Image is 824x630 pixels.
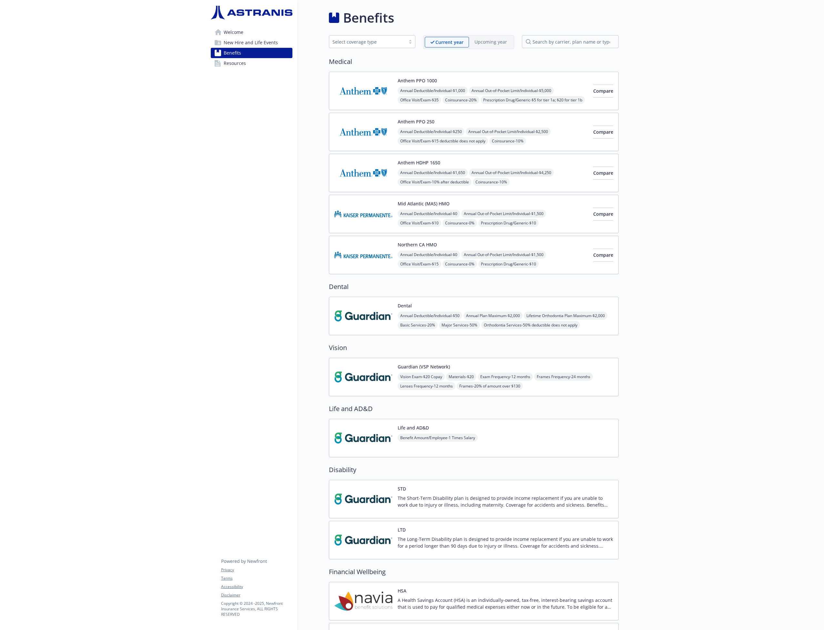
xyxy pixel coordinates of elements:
a: Welcome [211,27,292,37]
span: Lifetime Orthodontia Plan Maximum - $2,000 [524,312,607,320]
img: Navia Benefit Solutions carrier logo [334,587,392,615]
a: Terms [221,575,292,581]
button: Anthem PPO 250 [398,118,434,125]
span: Compare [593,170,613,176]
span: Annual Deductible/Individual - $0 [398,210,460,218]
span: Upcoming year [469,37,513,47]
div: Select coverage type [332,38,402,45]
span: Orthodontia Services - 50% deductible does not apply [481,321,580,329]
span: New Hire and Life Events [224,37,278,48]
p: The Long-Term Disability plan is designed to provide income replacement if you are unable to work... [398,536,613,549]
a: Disclaimer [221,592,292,598]
span: Compare [593,129,613,135]
span: Annual Deductible/Individual - $1,650 [398,169,468,177]
h1: Benefits [343,8,394,27]
span: Materials - $20 [446,373,476,381]
button: Anthem PPO 1000 [398,77,437,84]
button: Anthem HDHP 1650 [398,159,440,166]
span: Annual Deductible/Individual - $1,000 [398,87,468,95]
span: Annual Plan Maximum - $2,000 [463,312,523,320]
button: LTD [398,526,406,533]
span: Annual Deductible/Individual - $0 [398,251,460,259]
img: Anthem Blue Cross carrier logo [334,159,392,187]
span: Office Visit/Exam - $10 [398,219,441,227]
span: Annual Deductible/Individual - $50 [398,312,462,320]
h2: Life and AD&D [329,404,619,414]
a: Resources [211,58,292,68]
span: Annual Deductible/Individual - $250 [398,128,464,136]
p: A Health Savings Account (HSA) is an individually-owned, tax-free, interest-bearing savings accou... [398,597,613,610]
img: Kaiser Permanente Insurance Company carrier logo [334,200,392,228]
p: The Short-Term Disability plan is designed to provide income replacement if you are unable to wor... [398,495,613,508]
img: Guardian carrier logo [334,526,392,554]
span: Basic Services - 20% [398,321,438,329]
button: Compare [593,208,613,221]
p: Upcoming year [474,38,507,45]
p: Copyright © 2024 - 2025 , Newfront Insurance Services, ALL RIGHTS RESERVED [221,601,292,617]
span: Frames Frequency - 24 months [534,373,593,381]
img: Guardian carrier logo [334,363,392,391]
a: Accessibility [221,584,292,590]
span: Vision Exam - $20 Copay [398,373,445,381]
h2: Financial Wellbeing [329,567,619,577]
span: Resources [224,58,246,68]
button: Dental [398,302,412,309]
span: Annual Out-of-Pocket Limit/Individual - $4,250 [469,169,554,177]
button: Compare [593,249,613,262]
span: Office Visit/Exam - $15 [398,260,441,268]
img: Kaiser Permanente Insurance Company carrier logo [334,241,392,269]
span: Benefits [224,48,241,58]
span: Annual Out-of-Pocket Limit/Individual - $2,500 [466,128,551,136]
span: Coinsurance - 20% [443,96,479,104]
span: Coinsurance - 0% [443,219,477,227]
button: HSA [398,587,406,594]
span: Office Visit/Exam - $35 [398,96,441,104]
span: Prescription Drug/Generic - $5 for tier 1a; $20 for tier 1b [481,96,585,104]
span: Exam Frequency - 12 months [478,373,533,381]
button: STD [398,485,406,492]
button: Life and AD&D [398,424,429,431]
span: Coinsurance - 0% [443,260,477,268]
img: Guardian carrier logo [334,302,392,330]
span: Annual Out-of-Pocket Limit/Individual - $1,500 [461,210,546,218]
h2: Dental [329,282,619,292]
span: Lenses Frequency - 12 months [398,382,455,390]
span: Office Visit/Exam - 10% after deductible [398,178,472,186]
span: Major Services - 50% [439,321,480,329]
span: Benefit Amount/Employee - 1 Times Salary [398,434,478,442]
h2: Disability [329,465,619,475]
span: Compare [593,88,613,94]
span: Welcome [224,27,243,37]
span: Coinsurance - 10% [473,178,510,186]
span: Annual Out-of-Pocket Limit/Individual - $1,500 [461,251,546,259]
button: Mid Atlantic (MAS) HMO [398,200,450,207]
h2: Medical [329,57,619,67]
span: Compare [593,252,613,258]
span: Annual Out-of-Pocket Limit/Individual - $5,000 [469,87,554,95]
button: Compare [593,167,613,180]
h2: Vision [329,343,619,353]
button: Guardian (VSP Network) [398,363,450,370]
button: Compare [593,85,613,98]
img: Guardian carrier logo [334,485,392,513]
span: Prescription Drug/Generic - $10 [478,260,539,268]
img: Guardian carrier logo [334,424,392,452]
img: Anthem Blue Cross carrier logo [334,77,392,105]
span: Prescription Drug/Generic - $10 [478,219,539,227]
img: Anthem Blue Cross carrier logo [334,118,392,146]
span: Frames - 20% of amount over $130 [457,382,523,390]
span: Office Visit/Exam - $15 deductible does not apply [398,137,488,145]
span: Coinsurance - 10% [489,137,526,145]
a: Privacy [221,567,292,573]
a: New Hire and Life Events [211,37,292,48]
p: Current year [435,39,463,46]
a: Benefits [211,48,292,58]
input: search by carrier, plan name or type [522,35,619,48]
span: Compare [593,211,613,217]
button: Northern CA HMO [398,241,437,248]
button: Compare [593,126,613,139]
